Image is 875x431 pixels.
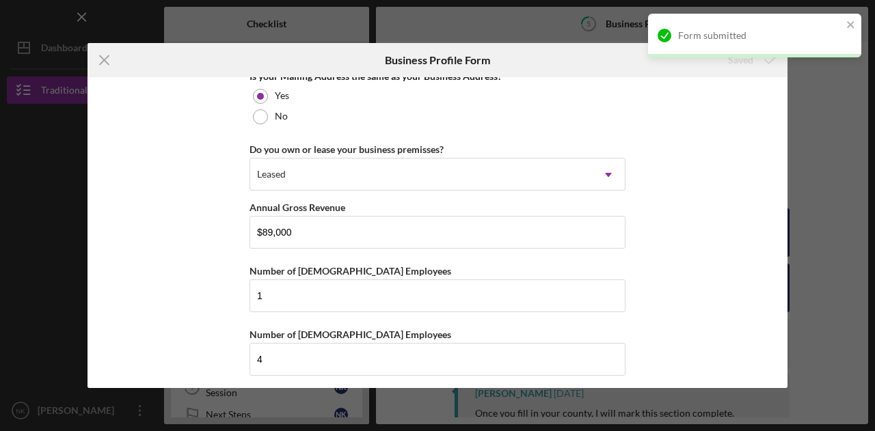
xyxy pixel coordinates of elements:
button: close [846,19,856,32]
label: Number of [DEMOGRAPHIC_DATA] Employees [250,265,451,277]
div: Is your Mailing Address the same as your Business Address? [250,71,625,82]
label: No [275,111,288,122]
label: Yes [275,90,289,101]
label: Annual Gross Revenue [250,201,345,213]
h6: Business Profile Form [385,54,490,66]
label: Number of [DEMOGRAPHIC_DATA] Employees [250,329,451,340]
div: Form submitted [678,30,842,41]
div: Leased [257,169,286,180]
